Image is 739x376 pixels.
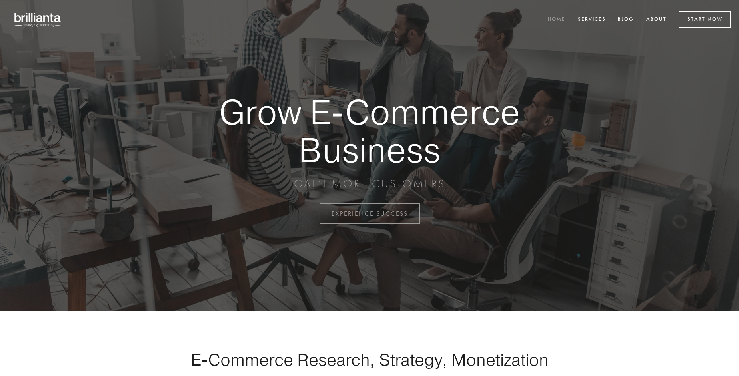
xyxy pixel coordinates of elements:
strong: Grow E-Commerce Business [191,93,548,169]
h1: E-Commerce Research, Strategy, Monetization [166,350,573,370]
a: Home [543,13,571,26]
p: GAIN MORE CUSTOMERS [191,177,548,191]
a: Start Now [679,11,731,28]
img: brillianta - research, strategy, marketing [8,8,68,31]
a: About [641,13,672,26]
a: Services [573,13,611,26]
a: Blog [613,13,639,26]
a: EXPERIENCE SUCCESS [320,203,420,224]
